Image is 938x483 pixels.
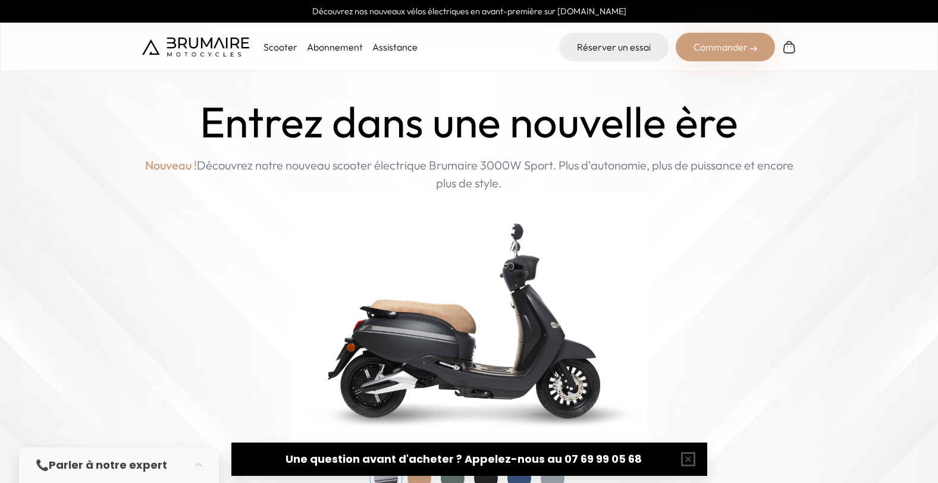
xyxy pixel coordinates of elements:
[263,40,297,54] p: Scooter
[750,45,757,52] img: right-arrow-2.png
[782,40,796,54] img: Panier
[307,41,363,53] a: Abonnement
[200,98,738,147] h1: Entrez dans une nouvelle ère
[559,33,669,61] a: Réserver un essai
[372,41,418,53] a: Assistance
[142,156,796,192] p: Découvrez notre nouveau scooter électrique Brumaire 3000W Sport. Plus d'autonomie, plus de puissa...
[145,156,197,174] span: Nouveau !
[676,33,775,61] div: Commander
[142,37,249,57] img: Brumaire Motocycles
